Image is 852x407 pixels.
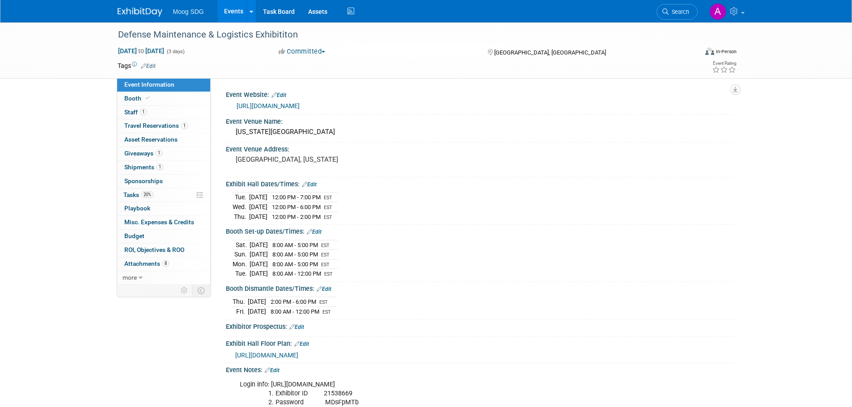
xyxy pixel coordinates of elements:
span: 12:00 PM - 7:00 PM [272,194,321,201]
span: (3 days) [166,49,185,55]
div: Event Venue Address: [226,143,735,154]
div: Event Format [645,46,737,60]
td: [DATE] [249,202,267,212]
td: [DATE] [249,212,267,221]
a: Booth [117,92,210,105]
td: [DATE] [250,269,268,278]
div: In-Person [716,48,737,55]
span: Moog SDG [173,8,204,15]
div: [US_STATE][GEOGRAPHIC_DATA] [233,125,728,139]
span: 8:00 AM - 5:00 PM [272,251,318,258]
div: Event Notes: [226,363,735,375]
a: Travel Reservations1 [117,119,210,133]
span: Giveaways [124,150,162,157]
td: Tue. [233,269,250,278]
td: Fri. [233,307,248,316]
span: Playbook [124,205,150,212]
a: Edit [294,341,309,347]
a: Edit [307,229,322,235]
td: Sat. [233,240,250,250]
span: 2:00 PM - 6:00 PM [271,298,316,305]
span: Misc. Expenses & Credits [124,218,194,226]
span: to [137,47,145,55]
td: Sun. [233,250,250,260]
a: Sponsorships [117,175,210,188]
span: 8:00 AM - 12:00 PM [271,308,319,315]
div: Exhibit Hall Dates/Times: [226,177,735,189]
div: Event Rating [712,61,736,66]
td: Wed. [233,202,249,212]
span: [DATE] [DATE] [118,47,165,55]
span: Attachments [124,260,169,267]
span: Asset Reservations [124,136,178,143]
li: Password MDsFpMTb [276,398,631,407]
span: 12:00 PM - 2:00 PM [272,214,321,220]
a: Edit [265,367,280,373]
a: Edit [141,63,156,69]
a: [URL][DOMAIN_NAME] [237,102,300,109]
span: EST [321,262,330,268]
span: EST [324,195,332,201]
div: Booth Set-up Dates/Times: [226,225,735,236]
a: Misc. Expenses & Credits [117,216,210,229]
span: Staff [124,109,147,116]
span: EST [324,214,332,220]
div: Exhibit Hall Floor Plan: [226,337,735,348]
td: [DATE] [249,193,267,202]
span: EST [321,252,330,258]
span: 20% [141,191,153,198]
a: Attachments8 [117,257,210,271]
a: Event Information [117,78,210,92]
span: Budget [124,232,144,239]
pre: [GEOGRAPHIC_DATA], [US_STATE] [236,155,428,164]
a: Giveaways1 [117,147,210,160]
td: [DATE] [250,240,268,250]
span: EST [324,271,333,277]
span: 12:00 PM - 6:00 PM [272,204,321,210]
td: [DATE] [248,297,266,307]
span: Sponsorships [124,177,163,185]
td: Toggle Event Tabs [192,285,210,296]
a: Shipments1 [117,161,210,174]
div: Event Website: [226,88,735,100]
span: Search [669,8,689,15]
span: [GEOGRAPHIC_DATA], [GEOGRAPHIC_DATA] [494,49,606,56]
span: Travel Reservations [124,122,188,129]
td: Tags [118,61,156,70]
td: Personalize Event Tab Strip [177,285,192,296]
span: 8:00 AM - 5:00 PM [272,261,318,268]
span: Shipments [124,164,163,171]
span: Tasks [123,191,153,198]
td: [DATE] [248,307,266,316]
span: Event Information [124,81,174,88]
span: 8 [162,260,169,267]
a: more [117,271,210,285]
img: Format-Inperson.png [705,48,714,55]
td: Thu. [233,212,249,221]
span: 8:00 AM - 12:00 PM [272,270,321,277]
li: Exhibitor ID 21538669 [276,389,631,398]
td: Thu. [233,297,248,307]
td: [DATE] [250,250,268,260]
span: 1 [157,164,163,170]
span: EST [324,205,332,210]
span: ROI, Objectives & ROO [124,246,184,253]
span: Booth [124,95,152,102]
a: Budget [117,230,210,243]
td: Tue. [233,193,249,202]
span: EST [322,309,331,315]
a: [URL][DOMAIN_NAME] [235,352,298,359]
a: Edit [302,181,317,188]
a: ROI, Objectives & ROO [117,243,210,257]
a: Asset Reservations [117,133,210,147]
a: Playbook [117,202,210,215]
span: more [123,274,137,281]
div: Defense Maintenance & Logistics Exhibititon [115,27,684,43]
a: Search [657,4,698,20]
span: 1 [140,109,147,115]
a: Edit [271,92,286,98]
a: Tasks20% [117,189,210,202]
td: [DATE] [250,259,268,269]
span: 1 [156,150,162,156]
